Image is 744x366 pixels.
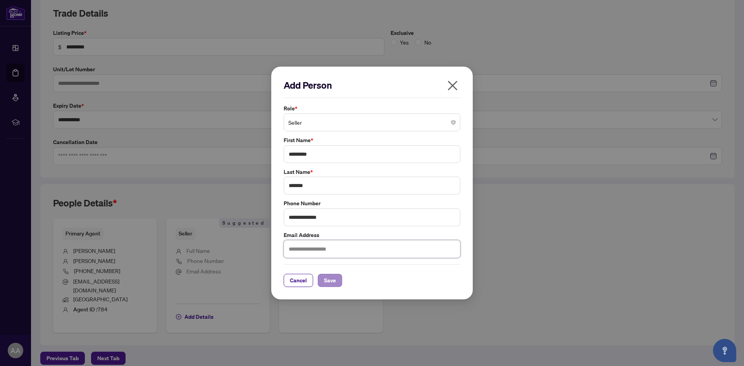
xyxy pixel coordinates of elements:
[318,274,342,287] button: Save
[713,339,736,362] button: Open asap
[288,115,456,130] span: Seller
[284,168,460,176] label: Last Name
[290,274,307,287] span: Cancel
[284,136,460,144] label: First Name
[284,274,313,287] button: Cancel
[451,120,456,125] span: close-circle
[284,199,460,208] label: Phone Number
[284,104,460,113] label: Role
[284,79,460,91] h2: Add Person
[446,79,459,92] span: close
[284,231,460,239] label: Email Address
[324,274,336,287] span: Save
